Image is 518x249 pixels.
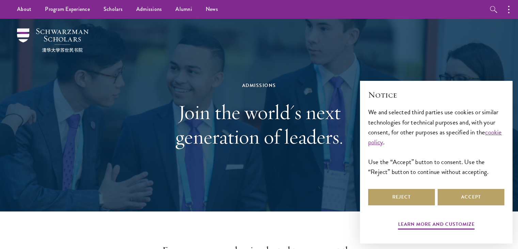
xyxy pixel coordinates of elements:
div: We and selected third parties use cookies or similar technologies for technical purposes and, wit... [368,107,504,176]
button: Learn more and customize [398,220,475,231]
img: Schwarzman Scholars [17,28,89,52]
button: Accept [438,189,504,205]
a: cookie policy [368,127,502,147]
h2: Notice [368,89,504,101]
h1: Join the world's next generation of leaders. [142,100,377,149]
button: Reject [368,189,435,205]
div: Admissions [142,81,377,90]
